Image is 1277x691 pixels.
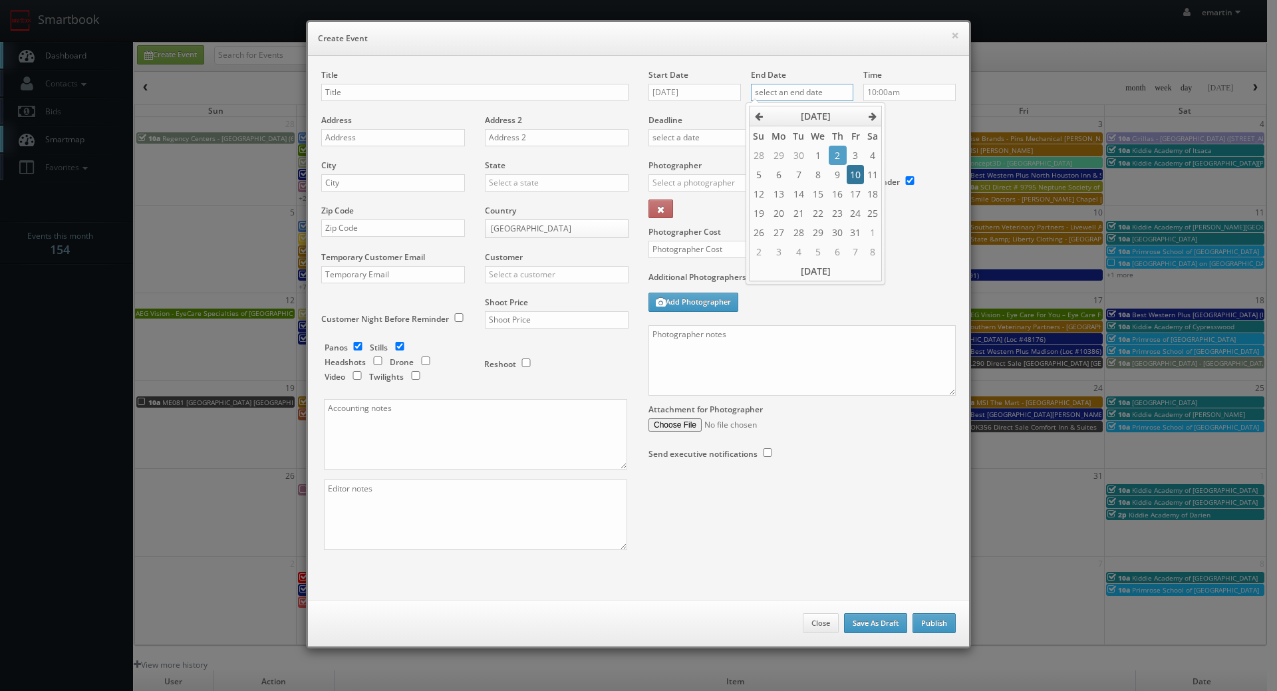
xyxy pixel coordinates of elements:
td: 7 [789,165,807,184]
input: Zip Code [321,219,465,237]
label: Video [325,371,345,382]
label: Address [321,114,352,126]
td: 9 [829,165,847,184]
th: Sa [864,126,882,146]
label: Photographer Cost [638,226,966,237]
input: select an end date [751,84,853,101]
td: 8 [864,242,882,261]
td: 21 [789,204,807,223]
input: Select a photographer [648,174,782,192]
td: 3 [768,242,789,261]
td: 6 [829,242,847,261]
button: Save As Draft [844,613,907,633]
td: 19 [750,204,768,223]
label: Deadline [638,114,966,126]
button: Close [803,613,839,633]
input: Title [321,84,629,101]
td: 1 [864,223,882,242]
label: City [321,160,336,171]
td: 29 [807,223,828,242]
td: 6 [768,165,789,184]
a: [GEOGRAPHIC_DATA] [485,219,629,238]
label: Title [321,69,338,80]
td: 8 [807,165,828,184]
td: 15 [807,184,828,204]
td: 31 [847,223,864,242]
label: Additional Photographers [648,271,956,289]
label: End Date [751,69,786,80]
label: Customer [485,251,523,263]
th: Th [829,126,847,146]
input: City [321,174,465,192]
label: Address 2 [485,114,522,126]
td: 27 [768,223,789,242]
td: 4 [789,242,807,261]
td: 12 [750,184,768,204]
th: [DATE] [750,261,882,281]
label: Stills [370,342,388,353]
th: Fr [847,126,864,146]
td: 25 [864,204,882,223]
th: [DATE] [768,106,864,126]
th: Su [750,126,768,146]
td: 5 [750,165,768,184]
input: Shoot Price [485,311,629,329]
input: select a date [648,129,748,146]
th: Mo [768,126,789,146]
td: 30 [789,146,807,165]
label: Reshoot [484,358,516,370]
td: 2 [750,242,768,261]
label: Time [863,69,882,80]
input: Photographer Cost [648,241,802,258]
label: Panos [325,342,348,353]
label: Customer Night Before Reminder [321,313,449,325]
td: 28 [789,223,807,242]
td: 28 [750,146,768,165]
label: Country [485,205,516,216]
label: Attachment for Photographer [648,404,763,415]
td: 14 [789,184,807,204]
td: 2 [829,146,847,165]
span: [GEOGRAPHIC_DATA] [491,220,611,237]
label: Headshots [325,356,366,368]
label: Photographer [648,160,702,171]
input: select a date [648,84,741,101]
input: Temporary Email [321,266,465,283]
td: 26 [750,223,768,242]
input: Select a state [485,174,629,192]
button: × [951,31,959,40]
td: 30 [829,223,847,242]
td: 22 [807,204,828,223]
label: Start Date [648,69,688,80]
label: Send executive notifications [648,448,758,460]
td: 4 [864,146,882,165]
td: 20 [768,204,789,223]
label: Temporary Customer Email [321,251,425,263]
td: 18 [864,184,882,204]
input: Address 2 [485,129,629,146]
td: 7 [847,242,864,261]
td: 24 [847,204,864,223]
button: Add Photographer [648,293,738,312]
label: Twilights [369,371,404,382]
td: 11 [864,165,882,184]
td: 16 [829,184,847,204]
label: Zip Code [321,205,354,216]
th: Tu [789,126,807,146]
td: 10 [847,165,864,184]
label: State [485,160,505,171]
td: 5 [807,242,828,261]
label: Shoot Price [485,297,528,308]
td: 29 [768,146,789,165]
td: 1 [807,146,828,165]
th: We [807,126,828,146]
input: Select a customer [485,266,629,283]
input: Address [321,129,465,146]
h6: Create Event [318,32,959,45]
label: Drone [390,356,414,368]
td: 17 [847,184,864,204]
td: 13 [768,184,789,204]
td: 3 [847,146,864,165]
button: Publish [913,613,956,633]
td: 23 [829,204,847,223]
